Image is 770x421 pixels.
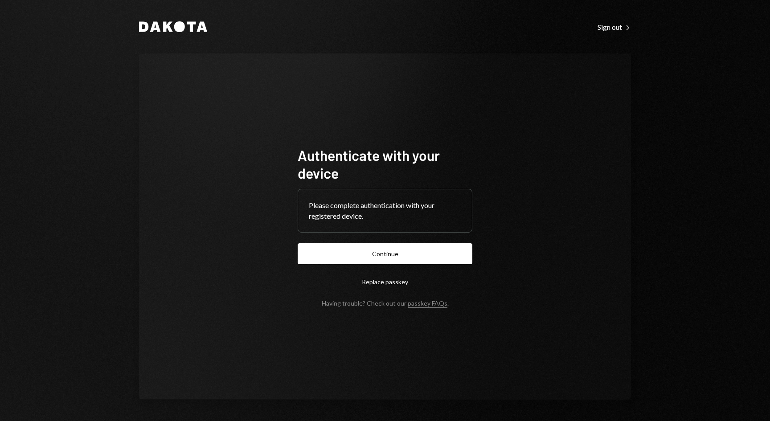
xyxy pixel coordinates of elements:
[298,271,472,292] button: Replace passkey
[309,200,461,221] div: Please complete authentication with your registered device.
[598,22,631,32] a: Sign out
[322,299,449,307] div: Having trouble? Check out our .
[408,299,447,308] a: passkey FAQs
[298,243,472,264] button: Continue
[598,23,631,32] div: Sign out
[298,146,472,182] h1: Authenticate with your device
